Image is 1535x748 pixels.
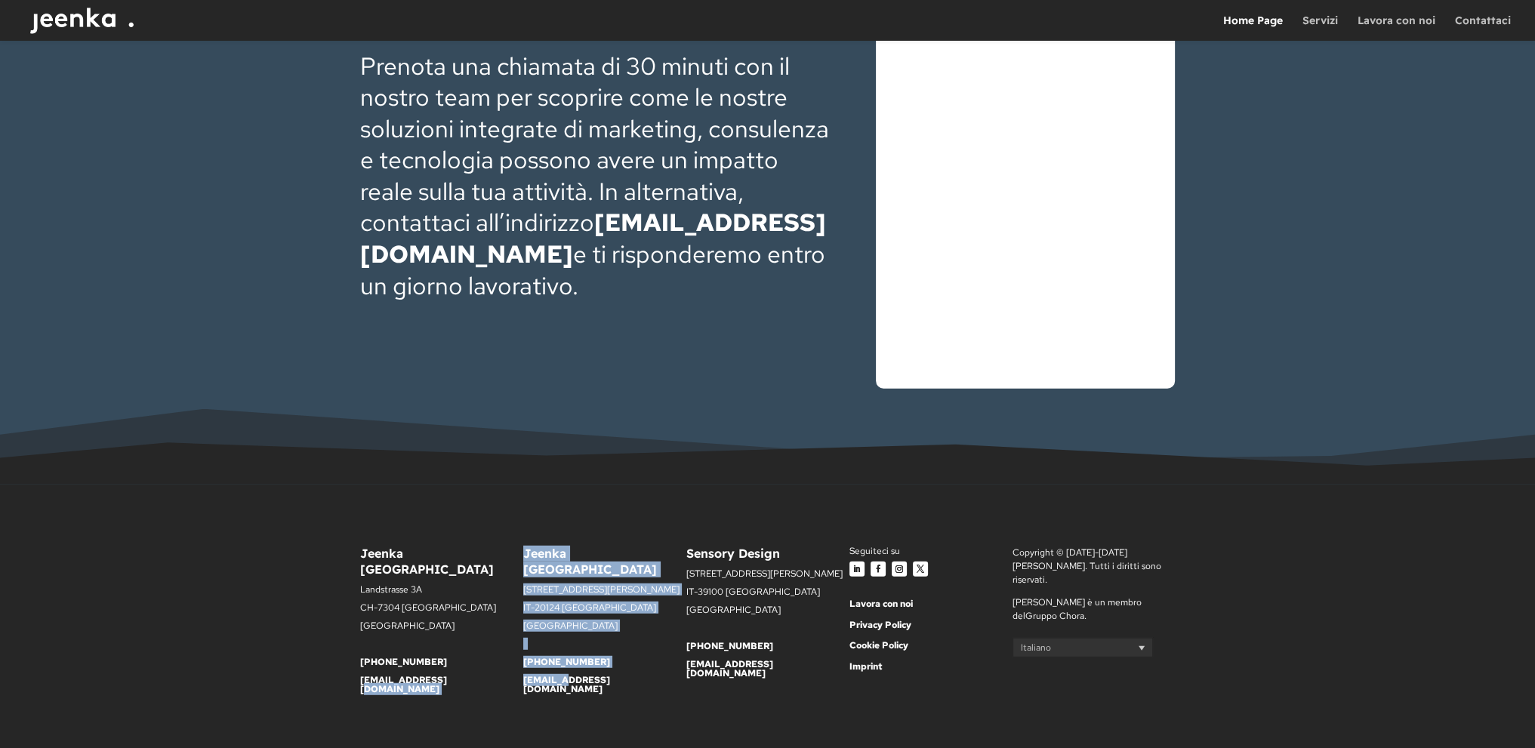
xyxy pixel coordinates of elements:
p: IT-20124 [GEOGRAPHIC_DATA] [523,603,686,621]
a: Imprint [849,660,883,673]
a: [PHONE_NUMBER] [523,656,610,668]
p: [GEOGRAPHIC_DATA] [523,621,686,639]
a: Privacy Policy [849,619,911,631]
p: [PERSON_NAME] è un membro del . [1013,596,1176,623]
a: Segui su LinkedIn [849,562,865,577]
p: [GEOGRAPHIC_DATA] [686,605,849,623]
a: [PHONE_NUMBER] [360,656,447,668]
p: Landstrasse 3A [360,585,523,603]
a: Contattaci [1455,15,1511,41]
a: [EMAIL_ADDRESS][DOMAIN_NAME] [686,658,773,679]
p: [GEOGRAPHIC_DATA] [360,621,523,639]
span: Italiano [1021,642,1051,654]
p: [STREET_ADDRESS][PERSON_NAME] [523,585,686,603]
a: Segui su Facebook [871,562,886,577]
a: [EMAIL_ADDRESS][DOMAIN_NAME] [360,206,826,270]
a: Lavora con noi [1358,15,1435,41]
h6: Jeenka [GEOGRAPHIC_DATA] [360,546,523,585]
h6: Jeenka [GEOGRAPHIC_DATA] [523,546,686,585]
a: [EMAIL_ADDRESS][DOMAIN_NAME] [523,674,610,695]
a: Servizi [1302,15,1338,41]
a: [PHONE_NUMBER] [686,640,773,652]
a: Home Page [1223,15,1283,41]
h6: Sensory Design [686,546,849,569]
a: Gruppo Chora [1025,610,1084,622]
a: [EMAIL_ADDRESS][DOMAIN_NAME] [360,674,447,695]
a: Italiano [1013,638,1153,657]
span: Copyright © [DATE]-[DATE] [PERSON_NAME]. Tutti i diritti sono riservati. [1013,546,1161,586]
a: Segui su X [913,562,928,577]
a: Segui su Instagram [892,562,907,577]
a: Cookie Policy [849,639,908,651]
a: Lavora con noi [849,598,913,610]
div: Seguiteci su [849,546,1013,558]
p: CH-7304 [GEOGRAPHIC_DATA] [360,603,523,621]
p: Prenota una chiamata di 30 minuti con il nostro team per scoprire come le nostre soluzioni integr... [360,51,831,302]
p: [STREET_ADDRESS][PERSON_NAME] [686,569,849,587]
p: IT-39100 [GEOGRAPHIC_DATA] [686,587,849,605]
